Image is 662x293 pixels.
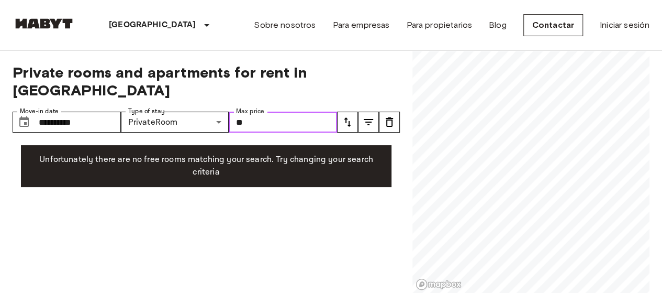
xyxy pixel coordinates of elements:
[600,19,649,31] a: Iniciar sesión
[489,19,507,31] a: Blog
[128,107,165,116] label: Type of stay
[109,19,196,31] p: [GEOGRAPHIC_DATA]
[14,112,35,133] button: Choose date, selected date is 19 Sep 2025
[358,112,379,133] button: tune
[332,19,389,31] a: Para empresas
[379,112,400,133] button: tune
[29,154,383,179] p: Unfortunately there are no free rooms matching your search. Try changing your search criteria
[254,19,316,31] a: Sobre nosotros
[236,107,264,116] label: Max price
[337,112,358,133] button: tune
[13,63,400,99] span: Private rooms and apartments for rent in [GEOGRAPHIC_DATA]
[121,112,229,133] div: PrivateRoom
[523,14,583,36] a: Contactar
[406,19,472,31] a: Para propietarios
[13,18,75,29] img: Habyt
[20,107,59,116] label: Move-in date
[416,278,462,290] a: Mapbox logo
